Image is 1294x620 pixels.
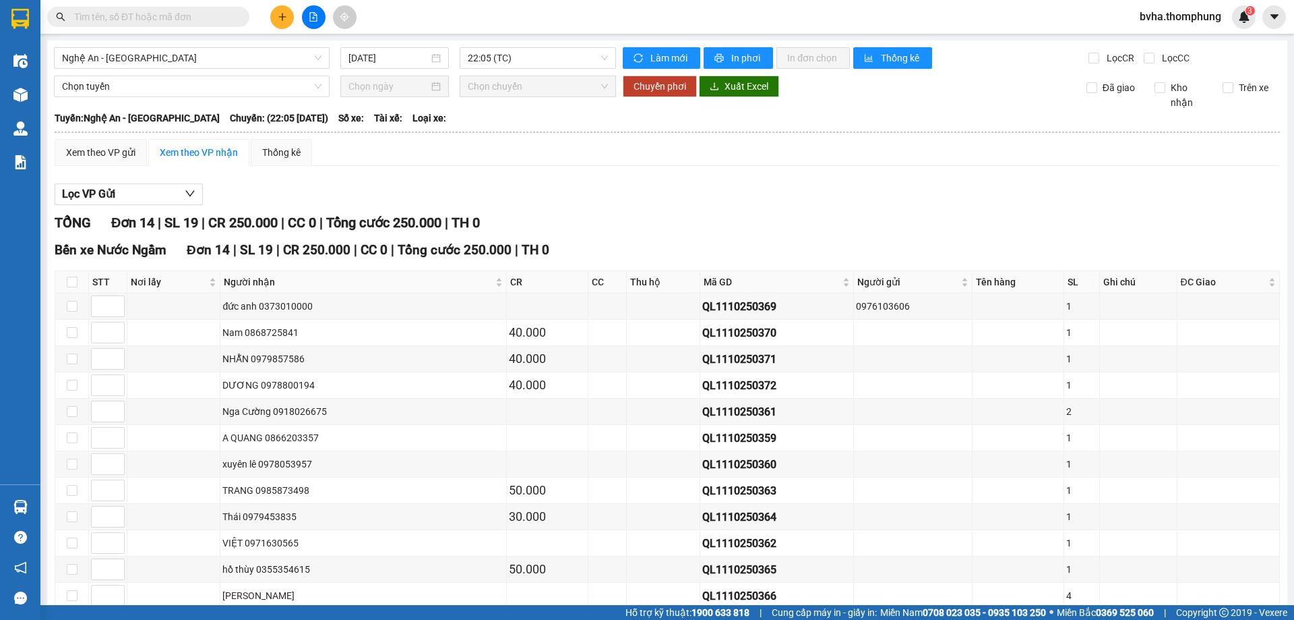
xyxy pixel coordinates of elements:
div: Thái 0979453835 [222,509,504,524]
div: QL1110250362 [702,535,851,552]
button: Lọc VP Gửi [55,184,203,205]
td: QL1110250364 [700,504,854,530]
th: SL [1064,271,1100,293]
span: | [202,215,205,231]
div: QL1110250370 [702,325,851,341]
td: QL1110250359 [700,425,854,451]
div: 4 [1066,588,1097,603]
div: đức anh 0373010000 [222,299,504,314]
span: Tổng cước 250.000 [398,242,512,258]
span: Bến xe Nước Ngầm [55,242,166,258]
span: Lọc VP Gửi [62,186,115,202]
th: CC [588,271,627,293]
span: Nghệ An - Hà Nội [62,48,321,68]
span: | [276,242,280,258]
div: Nga Cường 0918026675 [222,404,504,419]
img: warehouse-icon [13,88,28,102]
span: CR 250.000 [283,242,350,258]
span: Làm mới [650,51,689,65]
div: 1 [1066,457,1097,472]
span: Số xe: [338,111,364,125]
img: warehouse-icon [13,121,28,136]
span: Tài xế: [374,111,402,125]
td: QL1110250370 [700,320,854,346]
span: sync [634,53,645,64]
b: Tuyến: Nghệ An - [GEOGRAPHIC_DATA] [55,113,220,123]
td: QL1110250363 [700,478,854,504]
button: syncLàm mới [623,47,700,69]
span: TH 0 [452,215,480,231]
span: notification [14,561,27,574]
span: Lọc CR [1101,51,1136,65]
div: NHẪN 0979857586 [222,351,504,366]
div: 40.000 [509,323,586,342]
button: bar-chartThống kê [853,47,932,69]
span: Xuất Excel [725,79,768,94]
span: Đơn 14 [111,215,154,231]
button: Chuyển phơi [623,76,697,97]
span: plus [278,12,287,22]
span: 3 [1247,6,1252,16]
div: 1 [1066,351,1097,366]
span: | [515,242,518,258]
span: | [1164,605,1166,620]
div: QL1110250366 [702,588,851,604]
div: 40.000 [509,349,586,368]
div: Thống kê [262,145,301,160]
div: QL1110250361 [702,403,851,420]
span: bvha.thomphung [1129,8,1232,25]
span: copyright [1219,608,1229,617]
img: icon-new-feature [1238,11,1250,23]
span: file-add [309,12,318,22]
div: 2 [1066,404,1097,419]
div: 1 [1066,562,1097,577]
span: Người nhận [224,275,493,289]
th: STT [89,271,127,293]
input: Tìm tên, số ĐT hoặc mã đơn [74,9,233,24]
th: Ghi chú [1100,271,1177,293]
div: QL1110250359 [702,430,851,447]
div: QL1110250363 [702,482,851,499]
div: 1 [1066,299,1097,314]
span: CC 0 [361,242,388,258]
span: In phơi [731,51,762,65]
span: ⚪️ [1049,610,1053,615]
div: Xem theo VP gửi [66,145,135,160]
div: 30.000 [509,507,586,526]
span: | [445,215,448,231]
span: Chuyến: (22:05 [DATE]) [230,111,328,125]
div: QL1110250360 [702,456,851,473]
div: 50.000 [509,560,586,579]
span: | [354,242,357,258]
div: Xem theo VP nhận [160,145,238,160]
div: Nam 0868725841 [222,325,504,340]
div: A QUANG 0866203357 [222,430,504,445]
span: Cung cấp máy in - giấy in: [772,605,877,620]
span: aim [340,12,349,22]
span: Thống kê [881,51,921,65]
div: 1 [1066,378,1097,393]
button: file-add [302,5,326,29]
td: QL1110250366 [700,583,854,609]
button: caret-down [1262,5,1286,29]
button: downloadXuất Excel [699,76,779,97]
button: aim [333,5,357,29]
div: 50.000 [509,481,586,500]
th: Tên hàng [973,271,1064,293]
span: Miền Bắc [1057,605,1154,620]
th: CR [507,271,588,293]
img: solution-icon [13,155,28,169]
span: | [281,215,284,231]
div: hồ thùy 0355354615 [222,562,504,577]
td: QL1110250365 [700,557,854,583]
span: ĐC Giao [1181,275,1266,289]
span: Hỗ trợ kỹ thuật: [625,605,749,620]
strong: 0369 525 060 [1096,607,1154,618]
div: [PERSON_NAME] [222,588,504,603]
div: VIỆT 0971630565 [222,536,504,551]
div: 1 [1066,483,1097,498]
td: QL1110250371 [700,346,854,372]
span: Mã GD [704,275,840,289]
span: Lọc CC [1157,51,1192,65]
button: printerIn phơi [704,47,773,69]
